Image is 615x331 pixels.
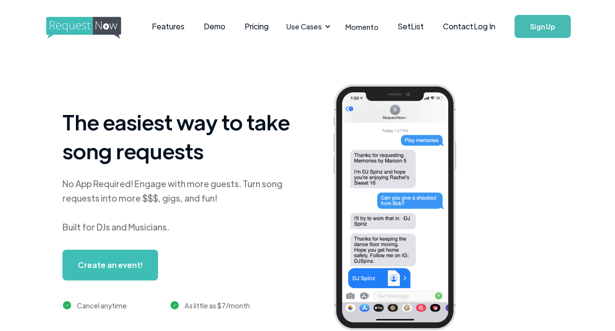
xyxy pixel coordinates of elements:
[433,12,483,41] a: Contact
[46,17,118,36] a: home
[286,21,322,32] div: Use Cases
[62,107,293,165] h1: The easiest way to take song requests
[235,12,278,41] a: Pricing
[46,17,139,39] img: requestnow logo
[62,250,158,280] a: Create an event!
[184,300,250,311] div: As little as $7/month
[515,15,571,38] a: Sign Up
[336,13,388,41] a: Momento
[281,12,333,41] div: Use Cases
[77,300,127,311] div: Cancel anytime
[194,12,235,41] a: Demo
[388,12,433,41] a: SetList
[63,301,71,309] img: green checkmark
[171,301,179,309] img: green checkmark
[62,177,293,234] div: No App Required! Engage with more guests. Turn song requests into more $$$, gigs, and fun! Built ...
[142,12,194,41] a: Features
[464,10,505,43] a: Log In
